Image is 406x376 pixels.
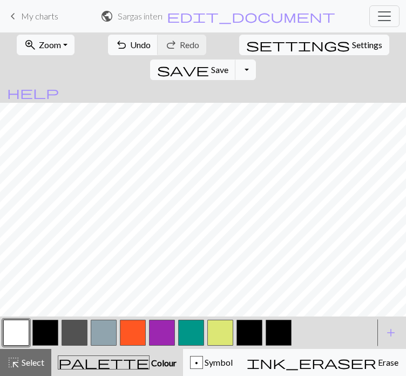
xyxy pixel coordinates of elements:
[352,38,382,51] span: Settings
[118,11,163,21] h2: Sargas interrumpidas / punto 4 y 5
[191,357,202,370] div: p
[20,357,44,367] span: Select
[58,355,149,370] span: palette
[6,9,19,24] span: keyboard_arrow_left
[211,64,228,75] span: Save
[7,85,59,100] span: help
[7,355,20,370] span: highlight_alt
[6,7,58,25] a: My charts
[247,355,376,370] span: ink_eraser
[376,357,398,367] span: Erase
[21,11,58,21] span: My charts
[51,349,183,376] button: Colour
[240,349,405,376] button: Erase
[246,37,350,52] span: settings
[17,35,75,55] button: Zoom
[100,9,113,24] span: public
[384,325,397,340] span: add
[183,349,240,376] button: p Symbol
[369,5,400,27] button: Toggle navigation
[203,357,233,367] span: Symbol
[157,62,209,77] span: save
[150,60,236,80] button: Save
[24,37,37,52] span: zoom_in
[130,39,151,50] span: Undo
[115,37,128,52] span: undo
[39,39,61,50] span: Zoom
[150,358,177,368] span: Colour
[239,35,389,55] button: SettingsSettings
[167,9,335,24] span: edit_document
[246,38,350,51] i: Settings
[108,35,158,55] button: Undo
